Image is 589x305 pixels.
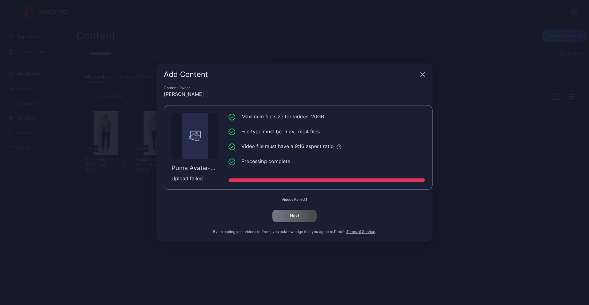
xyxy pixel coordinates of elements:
[229,113,425,120] li: Maximum file size for videos: 20GB
[164,86,425,90] div: Content Owner
[164,229,425,234] div: By uploading your videos to Proto, you acknowledge that you agree to Proto’s .
[272,210,317,222] button: Next
[164,197,425,202] div: Videos Failed: 1
[229,158,425,165] li: Processing complete
[229,143,425,150] li: Video file must have a 9:16 aspect ratio
[229,128,425,135] li: File type must be .mov, .mp4 files
[346,229,375,234] button: Terms of Service
[164,90,425,98] div: [PERSON_NAME]
[164,71,418,78] div: Add Content
[171,164,218,172] div: Puma Avatar-M-4k(4).mp4
[290,213,299,218] div: Next
[171,175,218,182] div: Upload failed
